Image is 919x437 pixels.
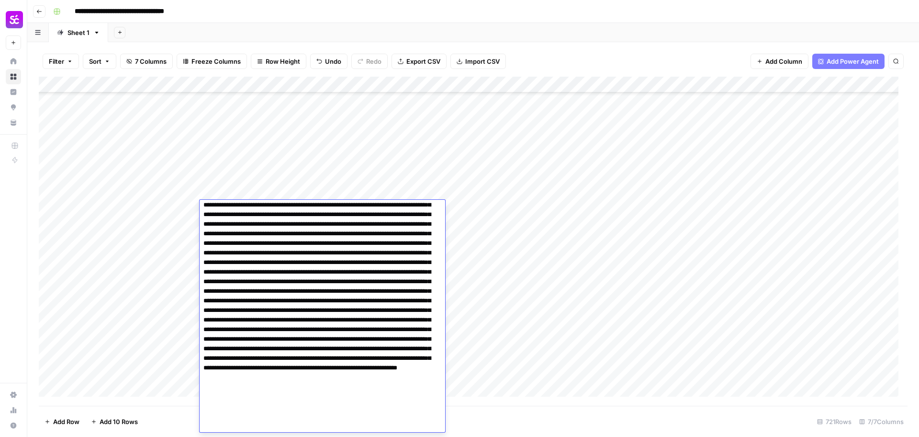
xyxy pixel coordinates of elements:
[827,57,879,66] span: Add Power Agent
[351,54,388,69] button: Redo
[251,54,306,69] button: Row Height
[6,402,21,418] a: Usage
[266,57,300,66] span: Row Height
[813,414,855,429] div: 721 Rows
[366,57,381,66] span: Redo
[765,57,802,66] span: Add Column
[39,414,85,429] button: Add Row
[406,57,440,66] span: Export CSV
[100,417,138,426] span: Add 10 Rows
[310,54,347,69] button: Undo
[6,115,21,130] a: Your Data
[191,57,241,66] span: Freeze Columns
[43,54,79,69] button: Filter
[751,54,808,69] button: Add Column
[135,57,167,66] span: 7 Columns
[392,54,447,69] button: Export CSV
[120,54,173,69] button: 7 Columns
[6,100,21,115] a: Opportunities
[6,84,21,100] a: Insights
[450,54,506,69] button: Import CSV
[6,8,21,32] button: Workspace: Smartcat
[812,54,885,69] button: Add Power Agent
[6,11,23,28] img: Smartcat Logo
[83,54,116,69] button: Sort
[53,417,79,426] span: Add Row
[49,23,108,42] a: Sheet 1
[67,28,90,37] div: Sheet 1
[325,57,341,66] span: Undo
[49,57,64,66] span: Filter
[89,57,101,66] span: Sort
[6,418,21,433] button: Help + Support
[177,54,247,69] button: Freeze Columns
[465,57,500,66] span: Import CSV
[85,414,144,429] button: Add 10 Rows
[6,54,21,69] a: Home
[855,414,908,429] div: 7/7 Columns
[6,387,21,402] a: Settings
[6,69,21,84] a: Browse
